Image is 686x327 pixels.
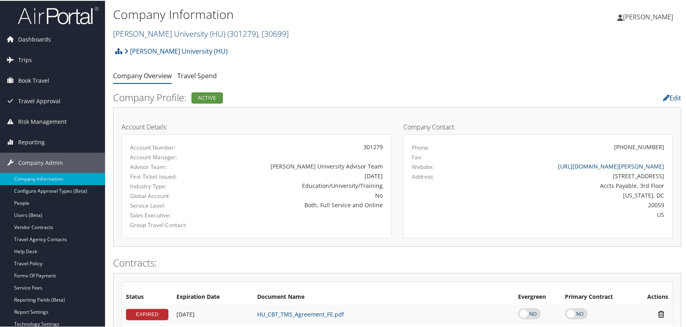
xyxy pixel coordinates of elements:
span: ( 301279 ) [227,27,258,38]
label: Address: [412,172,434,180]
span: Travel Approval [18,90,61,110]
label: Phone: [412,143,430,151]
img: airportal-logo.png [18,5,99,24]
div: [PERSON_NAME] University Advisor Team [218,161,383,170]
label: Fax: [412,152,422,160]
div: [US_STATE], DC [478,190,664,199]
div: [PHONE_NUMBER] [614,142,664,150]
a: [PERSON_NAME] University (HU) [113,27,289,38]
th: Document Name [253,289,514,304]
label: Industry Type: [130,181,206,190]
a: [PERSON_NAME] University (HU) [124,42,228,58]
label: Website: [412,162,434,170]
div: [DATE] [218,171,383,179]
div: US [478,210,664,218]
a: Company Overview [113,71,172,79]
th: Expiration Date [172,289,253,304]
span: Company Admin [18,152,63,172]
span: Trips [18,49,32,69]
div: [STREET_ADDRESS] [478,171,664,179]
th: Actions [634,289,672,304]
div: EXPIRED [126,308,168,319]
label: Account Number: [130,143,206,151]
span: [PERSON_NAME] [623,12,673,21]
span: Risk Management [18,111,67,131]
div: Education/University/Training [218,181,383,189]
div: No [218,190,383,199]
div: Both, Full Service and Online [218,200,383,208]
div: Active [191,92,223,103]
div: 20059 [478,200,664,208]
div: Add/Edit Date [176,310,249,317]
label: Sales Executive: [130,210,206,219]
label: First Ticket Issued: [130,172,206,180]
a: [PERSON_NAME] [617,4,681,28]
h4: Account Details: [122,123,391,129]
th: Status [122,289,172,304]
i: Remove Contract [654,309,668,318]
h4: Company Contact: [403,123,673,129]
span: Reporting [18,131,45,152]
a: Travel Spend [177,71,217,79]
label: Advisor Team: [130,162,206,170]
span: Book Travel [18,70,49,90]
th: Evergreen [514,289,561,304]
span: [DATE] [176,310,195,317]
label: Account Manager: [130,152,206,160]
span: Dashboards [18,29,51,49]
div: 301279 [218,142,383,150]
label: Service Level: [130,201,206,209]
h1: Company Information [113,5,492,22]
a: HU_CBT_TMS_Agreement_FE.pdf [257,310,344,317]
a: Edit [663,93,681,102]
span: , [ 30699 ] [258,27,289,38]
label: Global Account: [130,191,206,199]
h2: Company Profile: [113,90,488,104]
div: Accts Payable, 3rd Floor [478,181,664,189]
h2: Contracts: [113,255,681,269]
a: [URL][DOMAIN_NAME][PERSON_NAME] [558,162,664,169]
th: Primary Contract [561,289,634,304]
label: Group Travel Contact: [130,220,206,228]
